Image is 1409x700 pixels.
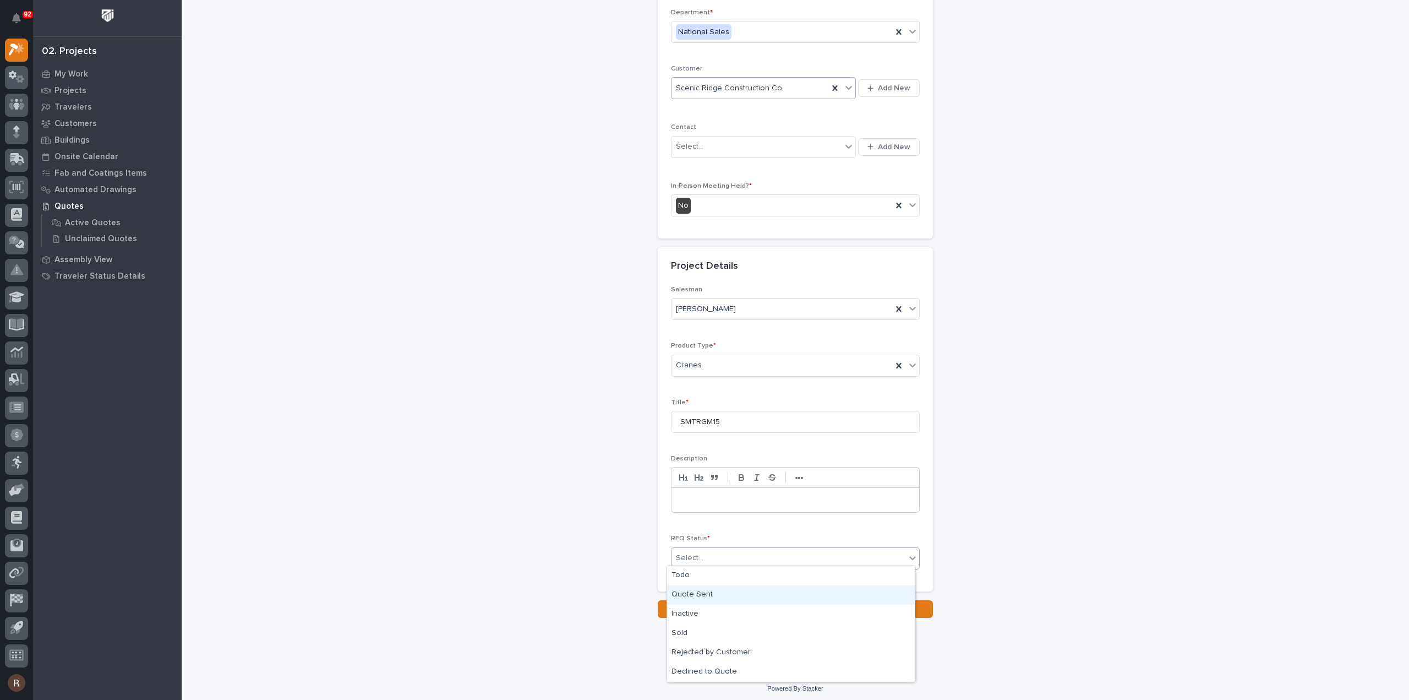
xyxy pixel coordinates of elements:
[42,231,182,246] a: Unclaimed Quotes
[671,343,716,349] span: Product Type
[667,643,915,663] div: Rejected by Customer
[54,152,118,162] p: Onsite Calendar
[767,685,823,692] a: Powered By Stacker
[33,132,182,148] a: Buildings
[676,24,731,40] div: National Sales
[671,399,689,406] span: Title
[676,141,703,153] div: Select...
[795,474,804,482] strong: •••
[33,198,182,214] a: Quotes
[54,86,86,96] p: Projects
[54,202,84,211] p: Quotes
[878,83,910,93] span: Add New
[671,66,702,72] span: Customer
[54,69,88,79] p: My Work
[5,7,28,30] button: Notifications
[33,66,182,82] a: My Work
[671,183,752,189] span: In-Person Meeting Held?
[667,566,915,585] div: Todo
[54,185,136,195] p: Automated Drawings
[33,148,182,165] a: Onsite Calendar
[671,9,713,16] span: Department
[671,124,696,131] span: Contact
[54,102,92,112] p: Travelers
[667,624,915,643] div: Sold
[858,138,920,156] button: Add New
[658,600,933,618] button: Save
[5,671,28,694] button: users-avatar
[14,13,28,31] div: Notifications92
[65,234,137,244] p: Unclaimed Quotes
[671,261,738,273] h2: Project Details
[42,46,97,58] div: 02. Projects
[671,455,707,462] span: Description
[676,198,691,214] div: No
[54,135,90,145] p: Buildings
[858,79,920,97] button: Add New
[65,218,121,228] p: Active Quotes
[671,535,710,542] span: RFQ Status
[667,605,915,624] div: Inactive
[42,215,182,230] a: Active Quotes
[24,10,31,18] p: 92
[54,169,147,178] p: Fab and Coatings Items
[667,585,915,605] div: Quote Sent
[33,82,182,99] a: Projects
[33,268,182,284] a: Traveler Status Details
[676,83,782,94] span: Scenic Ridge Construction Co
[97,6,118,26] img: Workspace Logo
[791,471,807,484] button: •••
[667,663,915,682] div: Declined to Quote
[54,255,112,265] p: Assembly View
[676,303,736,315] span: [PERSON_NAME]
[33,115,182,132] a: Customers
[33,251,182,268] a: Assembly View
[54,119,97,129] p: Customers
[33,181,182,198] a: Automated Drawings
[878,142,910,152] span: Add New
[54,272,145,281] p: Traveler Status Details
[33,99,182,115] a: Travelers
[676,360,702,371] span: Cranes
[33,165,182,181] a: Fab and Coatings Items
[671,286,702,293] span: Salesman
[676,552,703,564] div: Select...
